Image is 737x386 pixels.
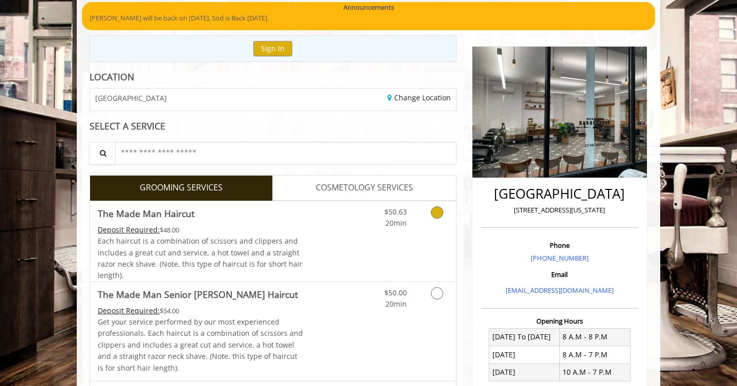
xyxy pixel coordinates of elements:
span: $50.00 [384,288,407,297]
b: Announcements [343,2,394,13]
p: Get your service performed by our most experienced professionals. Each haircut is a combination o... [98,316,304,374]
b: The Made Man Haircut [98,206,194,221]
b: LOCATION [90,71,134,83]
button: Service Search [89,142,116,165]
span: This service needs some Advance to be paid before we block your appointment [98,306,160,315]
div: SELECT A SERVICE [90,121,457,131]
td: [DATE] [489,363,560,381]
a: [EMAIL_ADDRESS][DOMAIN_NAME] [506,286,614,295]
a: [PHONE_NUMBER] [531,253,589,263]
span: [GEOGRAPHIC_DATA] [95,94,167,102]
h3: Email [484,271,636,278]
span: 20min [385,299,407,309]
h2: [GEOGRAPHIC_DATA] [484,186,636,201]
td: 10 A.M - 7 P.M [559,363,630,381]
b: The Made Man Senior [PERSON_NAME] Haircut [98,287,298,302]
span: $50.63 [384,207,407,217]
span: This service needs some Advance to be paid before we block your appointment [98,225,160,234]
div: $48.00 [98,224,304,235]
span: GROOMING SERVICES [140,181,223,195]
td: [DATE] To [DATE] [489,328,560,346]
a: Change Location [387,93,451,102]
span: Each haircut is a combination of scissors and clippers and includes a great cut and service, a ho... [98,236,302,280]
span: COSMETOLOGY SERVICES [316,181,413,195]
td: 8 A.M - 8 P.M [559,328,630,346]
div: $54.00 [98,305,304,316]
td: 8 A.M - 7 P.M [559,346,630,363]
button: Sign In [253,41,292,56]
td: [DATE] [489,346,560,363]
h3: Phone [484,242,636,249]
p: [STREET_ADDRESS][US_STATE] [484,205,636,216]
h3: Opening Hours [481,317,638,325]
span: 20min [385,218,407,228]
p: [PERSON_NAME] will be back on [DATE]. Sod is Back [DATE]. [90,13,647,24]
